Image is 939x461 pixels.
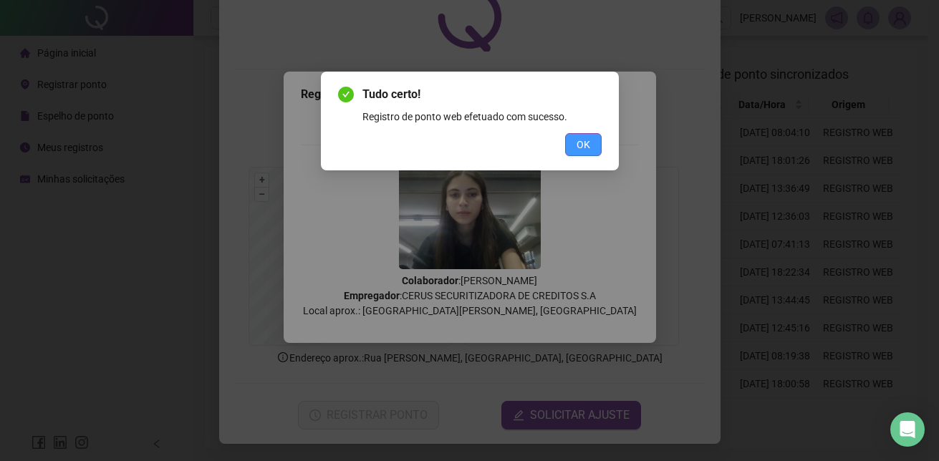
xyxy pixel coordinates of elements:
span: Tudo certo! [362,86,602,103]
button: OK [565,133,602,156]
div: Registro de ponto web efetuado com sucesso. [362,109,602,125]
span: OK [577,137,590,152]
div: Open Intercom Messenger [890,412,925,447]
span: check-circle [338,87,354,102]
